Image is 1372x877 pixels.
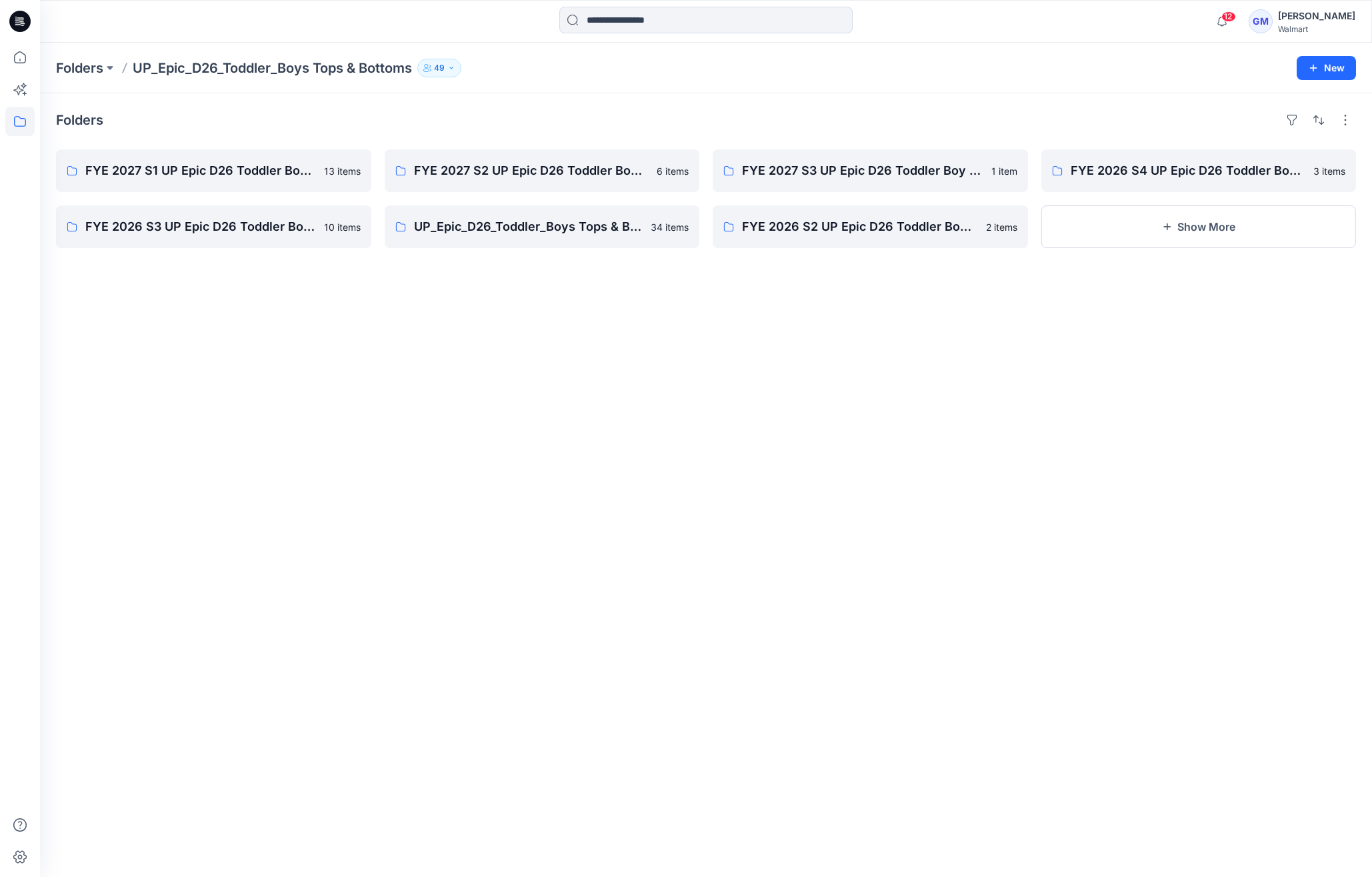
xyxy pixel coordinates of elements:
p: FYE 2026 S4 UP Epic D26 Toddler Boy Tops & Bottoms [1071,161,1306,180]
a: FYE 2026 S2 UP Epic D26 Toddler Boy Tops & Bottoms2 items [713,205,1028,248]
p: UP_Epic_D26_Toddler_Boys Tops & Bottoms [133,59,412,77]
p: 3 items [1313,164,1345,178]
a: Folders [56,59,103,77]
p: FYE 2026 S2 UP Epic D26 Toddler Boy Tops & Bottoms [742,217,978,236]
span: 12 [1221,11,1236,22]
p: 13 items [324,164,361,178]
p: 49 [434,61,445,75]
p: FYE 2027 S3 UP Epic D26 Toddler Boy Tops & Bottoms [742,161,983,180]
button: Show More [1041,205,1357,248]
button: 49 [417,59,461,77]
div: GM [1249,9,1273,33]
p: FYE 2027 S2 UP Epic D26 Toddler Boy Tops & Bottoms [414,161,649,180]
p: 6 items [657,164,689,178]
a: FYE 2027 S3 UP Epic D26 Toddler Boy Tops & Bottoms1 item [713,149,1028,192]
h4: Folders [56,112,103,128]
a: FYE 2026 S3 UP Epic D26 Toddler Boy Tops & Bottoms10 items [56,205,371,248]
p: FYE 2026 S3 UP Epic D26 Toddler Boy Tops & Bottoms [85,217,316,236]
a: FYE 2027 S2 UP Epic D26 Toddler Boy Tops & Bottoms6 items [385,149,700,192]
a: FYE 2026 S4 UP Epic D26 Toddler Boy Tops & Bottoms3 items [1041,149,1357,192]
div: [PERSON_NAME] [1278,8,1355,24]
p: 2 items [986,220,1017,234]
p: FYE 2027 S1 UP Epic D26 Toddler Boy Tops & Bottoms [85,161,316,180]
p: 34 items [651,220,689,234]
p: 10 items [324,220,361,234]
button: New [1297,56,1356,80]
p: UP_Epic_D26_Toddler_Boys Tops & Bottoms Board [414,217,643,236]
div: Walmart [1278,24,1355,34]
a: FYE 2027 S1 UP Epic D26 Toddler Boy Tops & Bottoms13 items [56,149,371,192]
a: UP_Epic_D26_Toddler_Boys Tops & Bottoms Board34 items [385,205,700,248]
p: 1 item [991,164,1017,178]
